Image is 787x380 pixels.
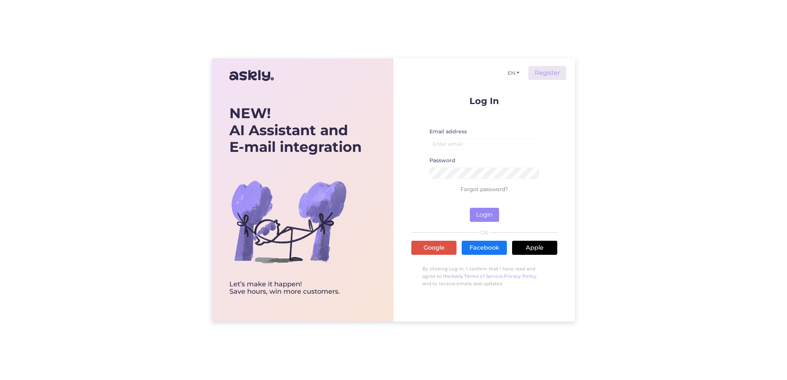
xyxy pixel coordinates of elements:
div: AI Assistant and E-mail integration [229,105,362,156]
a: Register [528,66,566,80]
p: By clicking Log In, I confirm that I have read and agree to the , , and to receive emails and upd... [411,261,557,291]
a: Forgot password? [461,186,508,193]
img: Askly [229,67,274,84]
a: Apple [512,241,557,255]
a: Askly Terms of Service [451,273,503,279]
label: Password [429,157,455,164]
b: NEW! [229,104,271,122]
label: Email address [429,128,467,136]
span: OR [479,230,490,235]
p: Log In [411,96,557,106]
img: bg-askly [229,162,348,281]
button: Login [470,208,499,222]
input: Enter email [429,139,539,150]
a: Privacy Policy [504,273,537,279]
div: Let’s make it happen! Save hours, win more customers. [229,281,362,296]
a: Google [411,241,456,255]
button: EN [505,68,522,79]
a: Facebook [462,241,507,255]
